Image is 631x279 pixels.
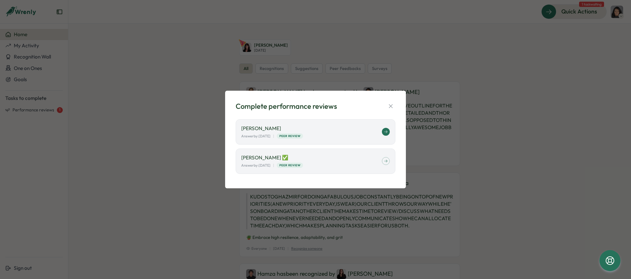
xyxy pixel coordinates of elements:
[241,154,382,161] p: [PERSON_NAME] ✅
[236,119,395,145] a: [PERSON_NAME] Answerby:[DATE]|Peer Review
[236,101,337,111] div: Complete performance reviews
[241,163,270,168] p: Answer by: [DATE]
[273,163,274,168] p: |
[273,133,274,139] p: |
[279,163,301,168] span: Peer Review
[236,149,395,174] a: [PERSON_NAME] ✅Answerby:[DATE]|Peer Review
[241,133,270,139] p: Answer by: [DATE]
[241,125,382,132] p: [PERSON_NAME]
[279,134,301,138] span: Peer Review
